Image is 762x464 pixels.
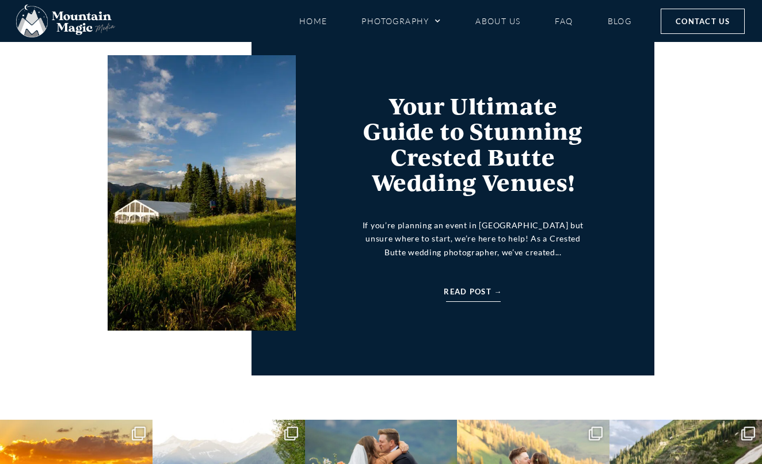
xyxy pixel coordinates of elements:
[676,15,730,28] span: Contact Us
[661,9,745,34] a: Contact Us
[16,5,115,38] img: Mountain Magic Media photography logo Crested Butte Photographer
[444,285,502,298] a: Read Post →
[361,11,441,31] a: Photography
[299,11,632,31] nav: Menu
[299,11,327,31] a: Home
[108,55,296,331] img: Umbrella Bar Ten Peaks Crested Butte photographer Gunnison photographers Colorado photography - p...
[358,218,588,259] p: If you’re planning an event in [GEOGRAPHIC_DATA] but unsure where to start, we’re here to help! A...
[608,11,632,31] a: Blog
[589,427,603,440] svg: Clone
[132,427,146,440] svg: Clone
[555,11,573,31] a: FAQ
[741,427,755,440] svg: Clone
[358,93,588,195] h3: Your Ultimate Guide to Stunning Crested Butte Wedding Venues!
[284,427,298,440] svg: Clone
[475,11,520,31] a: About Us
